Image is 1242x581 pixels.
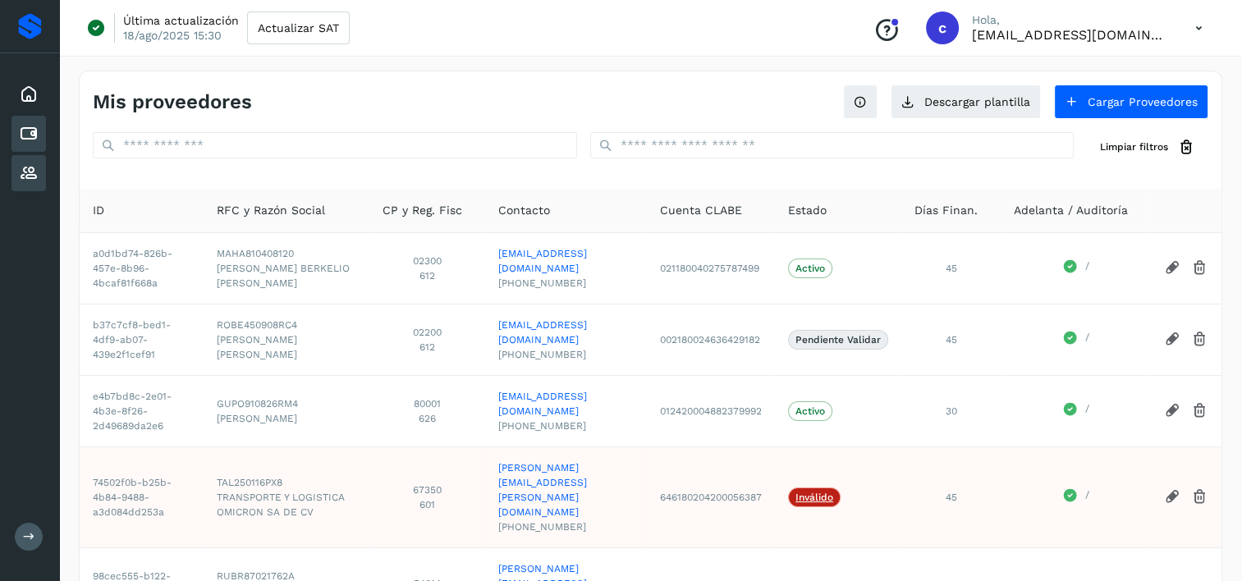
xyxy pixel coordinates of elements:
[383,202,462,219] span: CP y Reg. Fisc
[383,396,472,411] span: 80001
[795,492,833,503] p: Inválido
[383,483,472,497] span: 67350
[647,232,775,304] td: 021180040275787499
[1054,85,1208,119] button: Cargar Proveedores
[498,246,634,276] a: [EMAIL_ADDRESS][DOMAIN_NAME]
[972,13,1169,27] p: Hola,
[217,411,356,426] span: [PERSON_NAME]
[80,375,204,446] td: e4b7bd8c-2e01-4b3e-8f26-2d49689da2e6
[217,475,356,490] span: TAL250116PX8
[914,202,978,219] span: Días Finan.
[788,202,827,219] span: Estado
[123,13,239,28] p: Última actualización
[795,405,825,417] p: Activo
[972,27,1169,43] p: cxp@53cargo.com
[1014,401,1138,421] div: /
[647,446,775,547] td: 646180204200056387
[498,318,634,347] a: [EMAIL_ADDRESS][DOMAIN_NAME]
[123,28,222,43] p: 18/ago/2025 15:30
[660,202,742,219] span: Cuenta CLABE
[93,90,252,114] h4: Mis proveedores
[11,116,46,152] div: Cuentas por pagar
[1014,487,1138,507] div: /
[498,419,634,433] span: [PHONE_NUMBER]
[1014,330,1138,350] div: /
[11,76,46,112] div: Inicio
[383,325,472,340] span: 02200
[1087,132,1208,162] button: Limpiar filtros
[80,304,204,375] td: b37c7cf8-bed1-4df9-ab07-439e2f1cef91
[217,202,325,219] span: RFC y Razón Social
[945,405,956,417] span: 30
[498,276,634,290] span: [PHONE_NUMBER]
[498,460,634,519] a: [PERSON_NAME][EMAIL_ADDRESS][PERSON_NAME][DOMAIN_NAME]
[93,202,104,219] span: ID
[498,389,634,419] a: [EMAIL_ADDRESS][DOMAIN_NAME]
[217,246,356,261] span: MAHA810408120
[647,304,775,375] td: 002180024636429182
[945,263,956,274] span: 45
[217,318,356,332] span: ROBE450908RC4
[498,519,634,534] span: [PHONE_NUMBER]
[383,268,472,283] span: 612
[80,446,204,547] td: 74502f0b-b25b-4b84-9488-a3d084dd253a
[647,375,775,446] td: 012420004882379992
[1014,258,1138,278] div: /
[498,202,550,219] span: Contacto
[1100,140,1168,154] span: Limpiar filtros
[217,396,356,411] span: GUPO910826RM4
[795,334,881,345] p: Pendiente Validar
[1014,202,1128,219] span: Adelanta / Auditoría
[498,347,634,362] span: [PHONE_NUMBER]
[891,85,1041,119] button: Descargar plantilla
[383,411,472,426] span: 626
[217,261,356,290] span: [PERSON_NAME] BERKELIO [PERSON_NAME]
[383,340,472,355] span: 612
[258,22,339,34] span: Actualizar SAT
[795,263,825,274] p: Activo
[383,254,472,268] span: 02300
[217,332,356,362] span: [PERSON_NAME] [PERSON_NAME]
[945,492,956,503] span: 45
[11,155,46,191] div: Proveedores
[80,232,204,304] td: a0d1bd74-826b-457e-8b96-4bcaf81f668a
[945,334,956,345] span: 45
[247,11,350,44] button: Actualizar SAT
[383,497,472,512] span: 601
[217,490,356,519] span: TRANSPORTE Y LOGISTICA OMICRON SA DE CV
